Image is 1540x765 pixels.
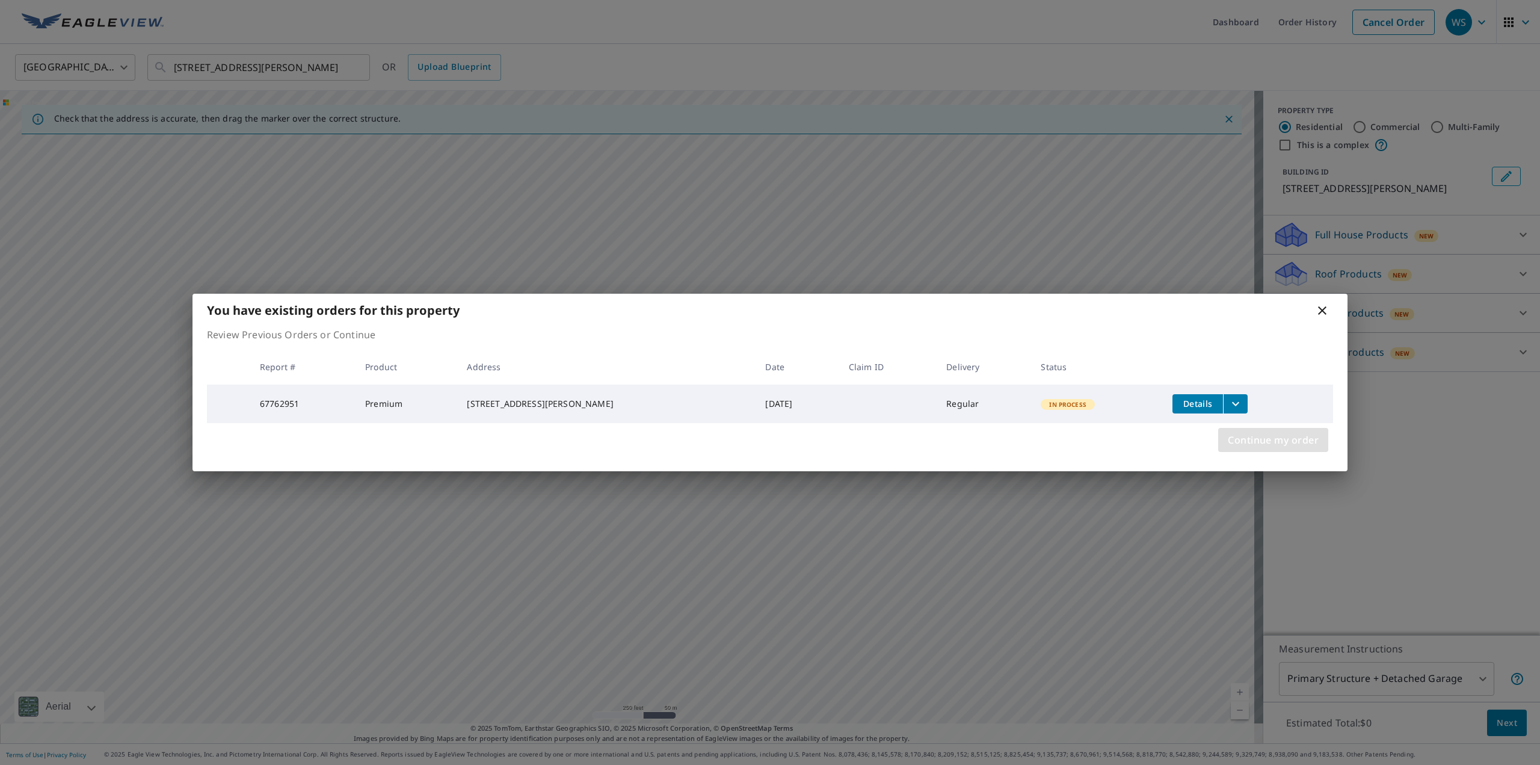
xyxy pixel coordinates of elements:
[839,349,937,385] th: Claim ID
[756,349,839,385] th: Date
[1042,400,1094,409] span: In Process
[250,349,356,385] th: Report #
[207,327,1333,342] p: Review Previous Orders or Continue
[1172,394,1223,413] button: detailsBtn-67762951
[1223,394,1248,413] button: filesDropdownBtn-67762951
[250,385,356,423] td: 67762951
[207,302,460,318] b: You have existing orders for this property
[1031,349,1163,385] th: Status
[1218,428,1328,452] button: Continue my order
[457,349,756,385] th: Address
[356,349,457,385] th: Product
[467,398,746,410] div: [STREET_ADDRESS][PERSON_NAME]
[356,385,457,423] td: Premium
[756,385,839,423] td: [DATE]
[937,349,1031,385] th: Delivery
[1180,398,1216,409] span: Details
[937,385,1031,423] td: Regular
[1228,432,1319,448] span: Continue my order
